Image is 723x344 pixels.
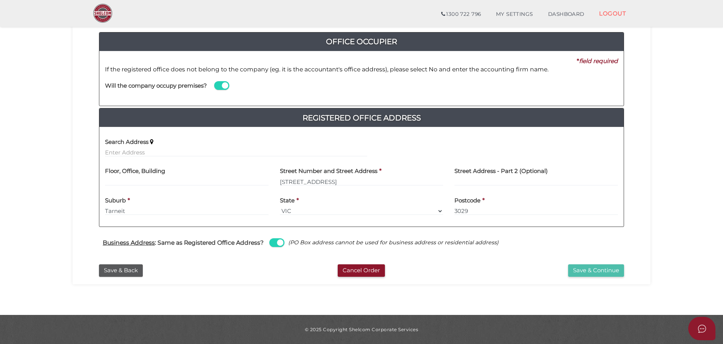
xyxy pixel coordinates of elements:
h4: Search Address [105,139,148,145]
a: LOGOUT [592,6,633,21]
h4: Office Occupier [99,35,624,48]
a: 1300 722 796 [434,7,488,22]
h4: : Same as Registered Office Address? [103,239,264,246]
div: © 2025 Copyright Shelcom Corporate Services [78,326,645,333]
input: Enter Address [280,177,443,186]
a: Registered Office Address [99,112,624,124]
h4: State [280,197,295,204]
a: MY SETTINGS [488,7,541,22]
input: Postcode must be exactly 4 digits [454,207,618,215]
p: If the registered office does not belong to the company (eg. it is the accountant's office addres... [105,65,618,74]
h4: Suburb [105,197,126,204]
input: Enter Address [105,148,367,157]
u: Business Address [103,239,155,246]
button: Open asap [688,317,715,340]
h4: Will the company occupy premises? [105,83,207,89]
button: Save & Back [99,264,143,277]
button: Save & Continue [568,264,624,277]
i: field required [579,57,618,65]
h4: Street Number and Street Address [280,168,377,174]
h4: Floor, Office, Building [105,168,165,174]
h4: Postcode [454,197,480,204]
h4: Street Address - Part 2 (Optional) [454,168,548,174]
button: Cancel Order [338,264,385,277]
i: (PO Box address cannot be used for business address or residential address) [288,239,499,246]
i: Keep typing in your address(including suburb) until it appears [150,139,153,145]
a: DASHBOARD [541,7,592,22]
